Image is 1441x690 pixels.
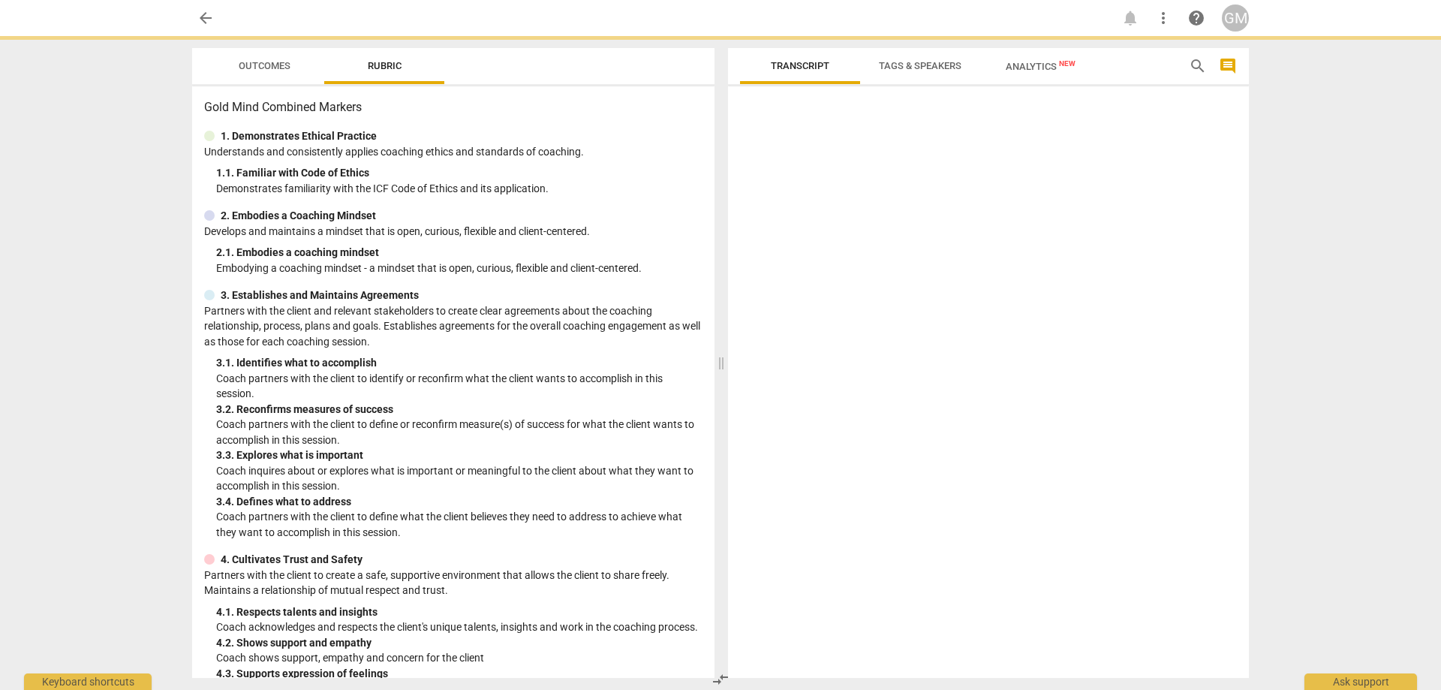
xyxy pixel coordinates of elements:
a: Help [1183,5,1210,32]
p: 4. Cultivates Trust and Safety [221,552,363,568]
p: Coach partners with the client to identify or reconfirm what the client wants to accomplish in th... [216,371,702,402]
p: 2. Embodies a Coaching Mindset [221,208,376,224]
div: Keyboard shortcuts [24,673,152,690]
p: 1. Demonstrates Ethical Practice [221,128,377,144]
p: Understands and consistently applies coaching ethics and standards of coaching. [204,144,702,160]
span: New [1059,59,1075,68]
p: Partners with the client and relevant stakeholders to create clear agreements about the coaching ... [204,303,702,350]
p: Coach partners with the client to define or reconfirm measure(s) of success for what the client w... [216,417,702,447]
div: 3. 3. Explores what is important [216,447,702,463]
h3: Gold Mind Combined Markers [204,98,702,116]
span: comment [1219,57,1237,75]
span: Tags & Speakers [879,60,961,71]
span: arrow_back [197,9,215,27]
div: 3. 1. Identifies what to accomplish [216,355,702,371]
span: compare_arrows [711,670,730,688]
button: Search [1186,54,1210,78]
button: GM [1222,5,1249,32]
span: Transcript [771,60,829,71]
span: Analytics [1006,61,1075,72]
button: Show/Hide comments [1216,54,1240,78]
p: Demonstrates familiarity with the ICF Code of Ethics and its application. [216,181,702,197]
span: Outcomes [239,60,290,71]
div: 3. 4. Defines what to address [216,494,702,510]
div: 2. 1. Embodies a coaching mindset [216,245,702,261]
p: Coach acknowledges and respects the client's unique talents, insights and work in the coaching pr... [216,619,702,635]
div: Ask support [1304,673,1417,690]
p: 3. Establishes and Maintains Agreements [221,288,419,303]
span: search [1189,57,1207,75]
div: 4. 3. Supports expression of feelings [216,666,702,682]
p: Embodying a coaching mindset - a mindset that is open, curious, flexible and client-centered. [216,261,702,276]
span: help [1187,9,1205,27]
span: Rubric [368,60,402,71]
p: Develops and maintains a mindset that is open, curious, flexible and client-centered. [204,224,702,240]
div: 1. 1. Familiar with Code of Ethics [216,165,702,181]
div: 4. 1. Respects talents and insights [216,604,702,620]
div: 3. 2. Reconfirms measures of success [216,402,702,417]
p: Partners with the client to create a safe, supportive environment that allows the client to share... [204,568,702,598]
p: Coach partners with the client to define what the client believes they need to address to achieve... [216,509,702,540]
div: 4. 2. Shows support and empathy [216,635,702,651]
span: more_vert [1154,9,1172,27]
p: Coach inquires about or explores what is important or meaningful to the client about what they wa... [216,463,702,494]
p: Coach shows support, empathy and concern for the client [216,650,702,666]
